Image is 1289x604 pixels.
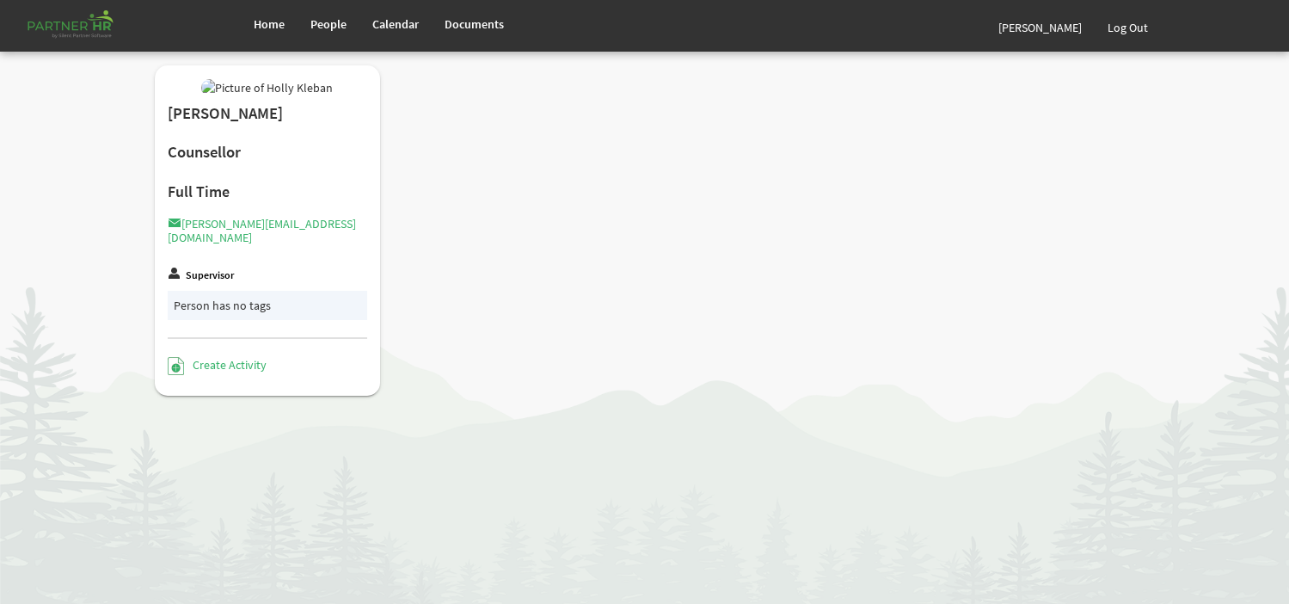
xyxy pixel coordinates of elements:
span: People [310,16,347,32]
img: Picture of Holly Kleban [201,79,333,96]
a: Create Activity [168,357,267,373]
a: [PERSON_NAME][EMAIL_ADDRESS][DOMAIN_NAME] [168,216,356,244]
label: Supervisor [186,270,234,281]
span: Documents [445,16,504,32]
span: Home [254,16,285,32]
div: Person has no tags [174,297,362,314]
img: Create Activity [168,357,184,375]
a: Log Out [1095,3,1161,52]
h2: Counsellor [168,144,368,162]
a: [PERSON_NAME] [985,3,1095,52]
h4: Full Time [168,183,368,200]
span: Calendar [372,16,419,32]
h2: [PERSON_NAME] [168,105,368,123]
